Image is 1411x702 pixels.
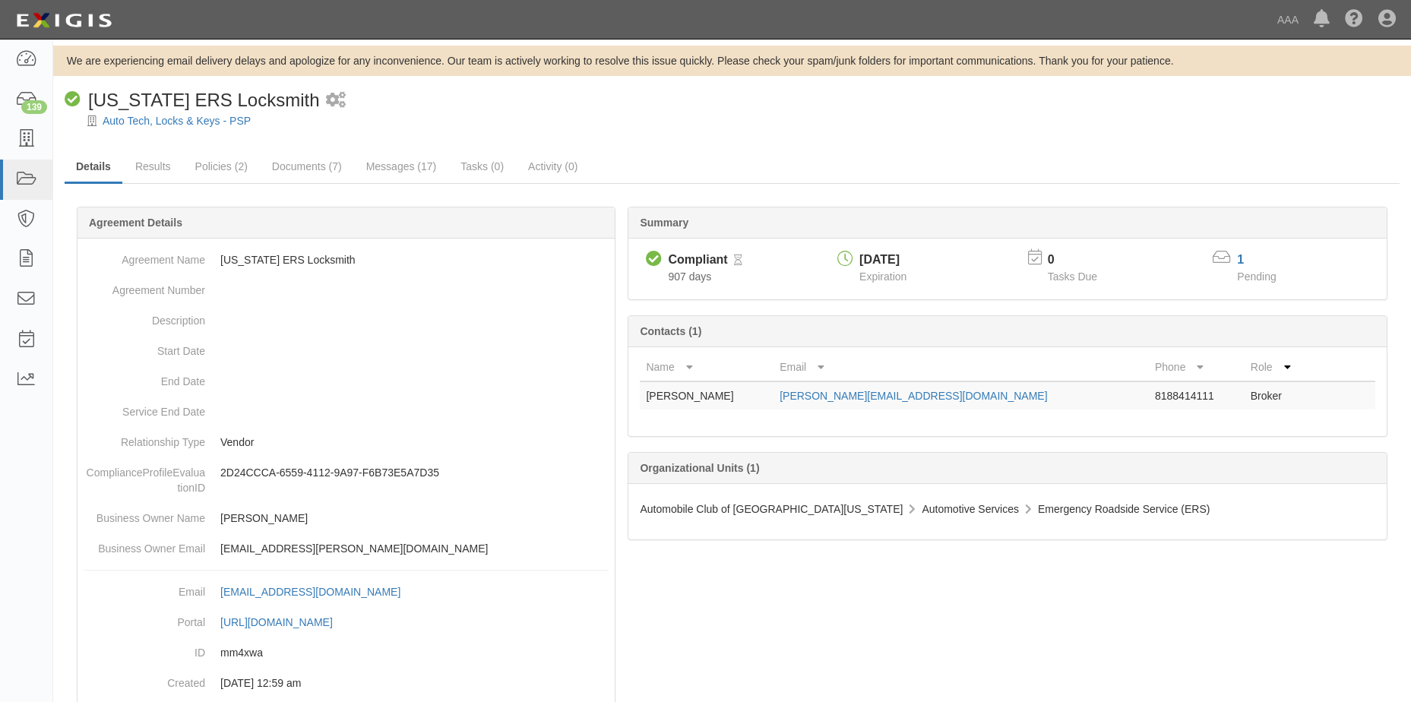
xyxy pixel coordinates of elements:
a: Auto Tech, Locks & Keys - PSP [103,115,251,127]
dt: Agreement Name [84,245,205,267]
span: Emergency Roadside Service (ERS) [1038,503,1210,515]
a: Results [124,151,182,182]
span: Since 03/10/2023 [668,270,711,283]
dt: ComplianceProfileEvaluationID [84,457,205,495]
div: [DATE] [859,251,906,269]
b: Summary [640,217,688,229]
a: Tasks (0) [449,151,515,182]
i: 1 scheduled workflow [326,93,346,109]
span: Expiration [859,270,906,283]
a: Messages (17) [355,151,448,182]
td: [PERSON_NAME] [640,381,774,409]
span: Tasks Due [1048,270,1097,283]
a: Policies (2) [184,151,259,182]
div: We are experiencing email delivery delays and apologize for any inconvenience. Our team is active... [53,53,1411,68]
th: Email [774,353,1149,381]
i: Compliant [65,92,81,108]
dd: [US_STATE] ERS Locksmith [84,245,609,275]
dd: Vendor [84,427,609,457]
div: [EMAIL_ADDRESS][DOMAIN_NAME] [220,584,400,599]
i: Compliant [646,251,662,267]
span: Automotive Services [922,503,1019,515]
dt: Relationship Type [84,427,205,450]
dt: End Date [84,366,205,389]
dt: Description [84,305,205,328]
a: Details [65,151,122,184]
a: [URL][DOMAIN_NAME] [220,616,350,628]
div: Compliant [668,251,727,269]
dd: [DATE] 12:59 am [84,668,609,698]
th: Phone [1149,353,1245,381]
div: 139 [21,100,47,114]
span: Automobile Club of [GEOGRAPHIC_DATA][US_STATE] [640,503,903,515]
b: Organizational Units (1) [640,462,759,474]
a: [EMAIL_ADDRESS][DOMAIN_NAME] [220,586,417,598]
p: [EMAIL_ADDRESS][PERSON_NAME][DOMAIN_NAME] [220,541,609,556]
dt: Created [84,668,205,691]
a: AAA [1270,5,1306,35]
dt: Agreement Number [84,275,205,298]
td: Broker [1245,381,1315,409]
p: [PERSON_NAME] [220,511,609,526]
div: California ERS Locksmith [65,87,320,113]
dt: Email [84,577,205,599]
a: 1 [1237,253,1244,266]
p: 2D24CCCA-6559-4112-9A97-F6B73E5A7D35 [220,465,609,480]
a: Documents (7) [261,151,353,182]
dt: Business Owner Email [84,533,205,556]
td: 8188414111 [1149,381,1245,409]
dt: Start Date [84,336,205,359]
i: Help Center - Complianz [1345,11,1363,29]
th: Role [1245,353,1315,381]
b: Contacts (1) [640,325,701,337]
dd: mm4xwa [84,637,609,668]
img: logo-5460c22ac91f19d4615b14bd174203de0afe785f0fc80cf4dbbc73dc1793850b.png [11,7,116,34]
p: 0 [1048,251,1116,269]
th: Name [640,353,774,381]
dt: Business Owner Name [84,503,205,526]
a: Activity (0) [517,151,589,182]
i: Pending Review [734,255,742,266]
span: [US_STATE] ERS Locksmith [88,90,320,110]
dt: Service End Date [84,397,205,419]
span: Pending [1237,270,1276,283]
dt: Portal [84,607,205,630]
b: Agreement Details [89,217,182,229]
a: [PERSON_NAME][EMAIL_ADDRESS][DOMAIN_NAME] [780,390,1047,402]
dt: ID [84,637,205,660]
